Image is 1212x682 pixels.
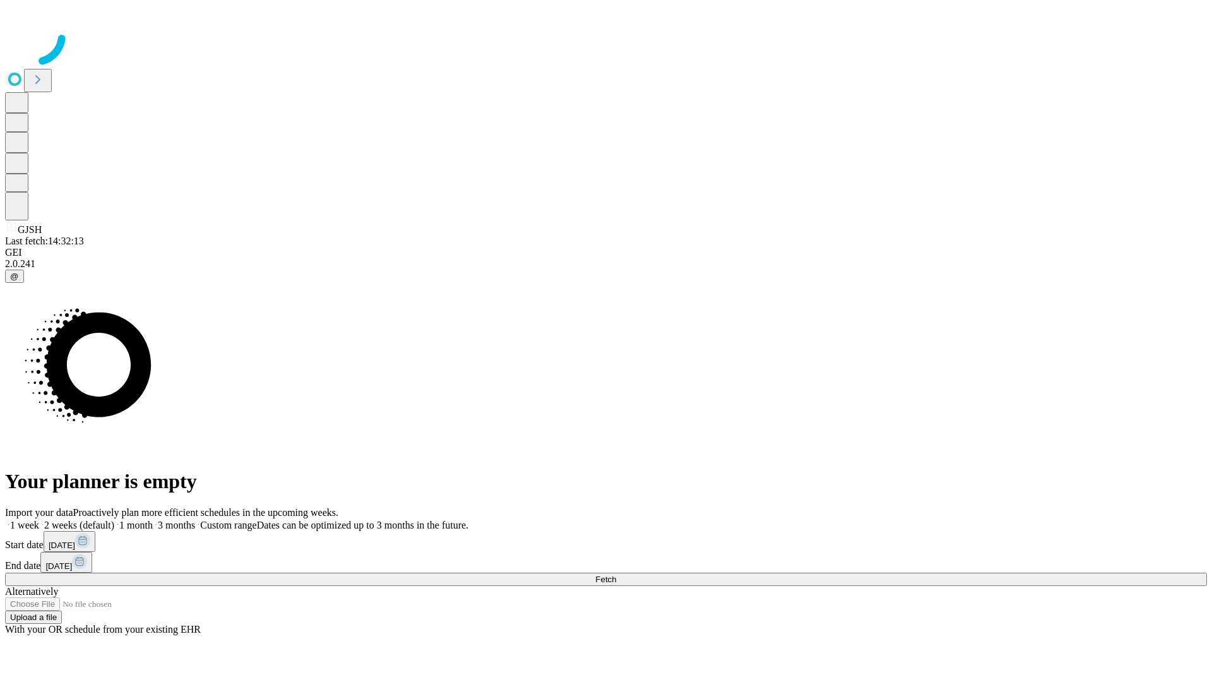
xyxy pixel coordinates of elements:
[200,520,256,530] span: Custom range
[595,575,616,584] span: Fetch
[45,561,72,571] span: [DATE]
[10,272,19,281] span: @
[158,520,195,530] span: 3 months
[5,236,84,246] span: Last fetch: 14:32:13
[5,611,62,624] button: Upload a file
[10,520,39,530] span: 1 week
[5,624,201,635] span: With your OR schedule from your existing EHR
[5,586,58,597] span: Alternatively
[5,573,1207,586] button: Fetch
[49,541,75,550] span: [DATE]
[5,531,1207,552] div: Start date
[119,520,153,530] span: 1 month
[5,470,1207,493] h1: Your planner is empty
[73,507,338,518] span: Proactively plan more efficient schedules in the upcoming weeks.
[5,258,1207,270] div: 2.0.241
[5,552,1207,573] div: End date
[44,531,95,552] button: [DATE]
[5,507,73,518] span: Import your data
[18,224,42,235] span: GJSH
[5,247,1207,258] div: GEI
[40,552,92,573] button: [DATE]
[257,520,468,530] span: Dates can be optimized up to 3 months in the future.
[5,270,24,283] button: @
[44,520,114,530] span: 2 weeks (default)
